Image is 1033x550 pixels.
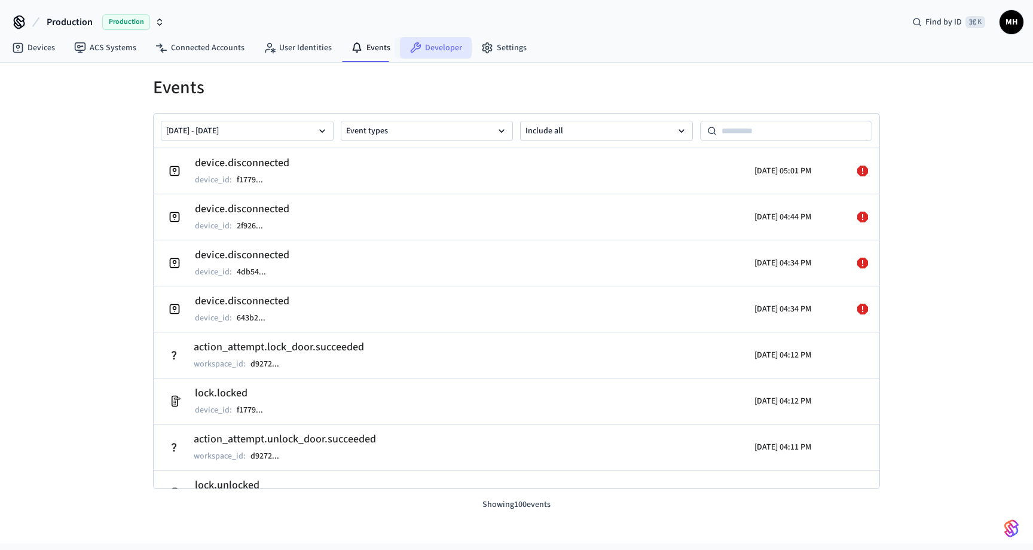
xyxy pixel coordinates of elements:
[965,16,985,28] span: ⌘ K
[195,385,275,402] h2: lock.locked
[194,431,376,448] h2: action_attempt.unlock_door.succeeded
[754,257,811,269] p: [DATE] 04:34 PM
[1004,519,1019,538] img: SeamLogoGradient.69752ec5.svg
[195,201,289,218] h2: device.disconnected
[195,155,289,172] h2: device.disconnected
[234,311,277,325] button: 643b2...
[194,450,246,462] p: workspace_id :
[754,211,811,223] p: [DATE] 04:44 PM
[341,37,400,59] a: Events
[153,499,880,511] p: Showing 100 events
[195,247,289,264] h2: device.disconnected
[65,37,146,59] a: ACS Systems
[754,441,811,453] p: [DATE] 04:11 PM
[195,477,275,494] h2: lock.unlocked
[153,77,880,99] h1: Events
[1000,10,1023,34] button: MH
[195,220,232,232] p: device_id :
[754,395,811,407] p: [DATE] 04:12 PM
[234,403,275,417] button: f1779...
[161,121,334,141] button: [DATE] - [DATE]
[754,165,811,177] p: [DATE] 05:01 PM
[754,303,811,315] p: [DATE] 04:34 PM
[754,487,811,499] p: [DATE] 04:11 PM
[2,37,65,59] a: Devices
[234,219,275,233] button: 2f926...
[925,16,962,28] span: Find by ID
[195,266,232,278] p: device_id :
[195,312,232,324] p: device_id :
[520,121,693,141] button: Include all
[1001,11,1022,33] span: MH
[341,121,514,141] button: Event types
[146,37,254,59] a: Connected Accounts
[194,358,246,370] p: workspace_id :
[234,173,275,187] button: f1779...
[195,174,232,186] p: device_id :
[194,339,364,356] h2: action_attempt.lock_door.succeeded
[400,37,472,59] a: Developer
[102,14,150,30] span: Production
[234,265,278,279] button: 4db54...
[754,349,811,361] p: [DATE] 04:12 PM
[903,11,995,33] div: Find by ID⌘ K
[195,293,289,310] h2: device.disconnected
[254,37,341,59] a: User Identities
[47,15,93,29] span: Production
[248,449,291,463] button: d9272...
[195,404,232,416] p: device_id :
[248,357,291,371] button: d9272...
[472,37,536,59] a: Settings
